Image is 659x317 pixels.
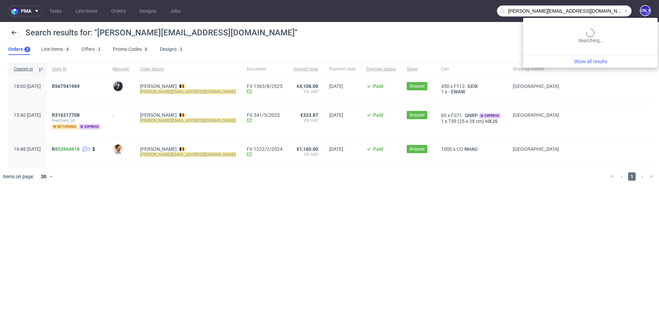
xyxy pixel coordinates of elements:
[513,83,559,89] span: [GEOGRAPHIC_DATA]
[479,113,500,118] span: express
[81,146,90,152] a: 9
[373,112,383,118] span: Paid
[88,146,90,152] span: 9
[52,112,81,118] a: R316217708
[441,118,502,124] div: x
[441,89,502,94] div: x
[52,66,102,72] span: Order ID
[513,66,559,72] span: Shipping country
[373,83,383,89] span: Paid
[140,118,236,123] mark: [PERSON_NAME][EMAIL_ADDRESS][DOMAIN_NAME]
[441,113,447,118] span: 60
[628,172,636,181] span: 1
[37,172,49,181] div: 30
[81,44,102,55] a: Offers3
[79,124,100,129] span: express
[640,6,650,15] figcaption: [PERSON_NAME]
[441,83,502,89] div: x
[98,47,100,52] div: 3
[247,112,282,118] a: FV 341/5/2025
[456,146,463,152] span: CO
[52,146,81,152] a: R853964418
[441,146,452,152] span: 1000
[329,112,343,118] span: [DATE]
[113,81,123,91] img: Philippe Dubuy
[297,83,318,89] span: €4,108.00
[329,83,343,89] span: [DATE]
[52,124,78,129] span: returning
[463,113,479,118] a: QNRP
[441,118,444,124] span: 1
[26,47,28,52] div: 3
[513,112,559,118] span: [GEOGRAPHIC_DATA]
[409,112,425,118] span: Shipped
[166,5,185,16] a: Jobs
[140,152,236,157] mark: [PERSON_NAME][EMAIL_ADDRESS][DOMAIN_NAME]
[247,146,282,152] a: FV 1222/2/2024
[441,89,444,94] span: 1
[8,5,43,16] button: pma
[113,144,123,154] img: Bartosz Ossowski
[52,118,102,123] span: merchery_srl
[450,89,466,94] a: EWAW
[448,89,450,94] span: -
[55,146,80,152] a: 853964418
[14,112,41,118] span: 15:40 [DATE]
[45,5,66,16] a: Tasks
[526,29,655,44] div: Searching…
[41,44,70,55] a: Line Items4
[140,146,177,152] a: [PERSON_NAME]
[293,152,318,157] span: 0% VAT
[145,47,147,52] div: 0
[180,47,182,52] div: 2
[409,146,425,152] span: Shipped
[441,66,502,72] span: Cart
[448,118,484,124] span: T59 (25 x 38 cm)
[463,146,479,152] a: NHAU
[66,47,69,52] div: 4
[366,66,396,72] span: Payment status
[52,83,81,89] a: R567541969
[513,146,559,152] span: [GEOGRAPHIC_DATA]
[25,28,298,37] span: Search results for: "[PERSON_NAME][EMAIL_ADDRESS][DOMAIN_NAME]"
[297,146,318,152] span: €1,160.00
[11,7,21,15] img: logo
[329,146,343,152] span: [DATE]
[107,5,130,16] a: Orders
[160,44,184,55] a: Designs2
[140,112,177,118] a: [PERSON_NAME]
[441,146,502,152] div: x
[293,118,318,123] span: 0% VAT
[409,83,425,89] span: Shipped
[8,44,30,55] a: Orders3
[451,113,463,118] span: FS71.
[71,5,102,16] a: Line Items
[3,173,34,180] span: Items on page:
[373,146,383,152] span: Paid
[526,58,655,65] a: Show all results
[407,66,430,72] span: Stage
[247,83,282,89] a: FV 1363/8/2025
[454,83,466,89] span: F112.
[484,118,499,124] a: HXJS
[247,66,282,72] span: Document
[113,110,129,118] div: -
[300,112,318,118] span: €323.87
[14,66,35,72] span: Created at
[52,83,80,89] span: R567541969
[21,9,31,13] span: pma
[14,83,41,89] span: 18:00 [DATE]
[14,146,41,152] span: 16:48 [DATE]
[140,83,177,89] a: [PERSON_NAME]
[466,83,479,89] a: GEIK
[113,66,129,72] span: Manager
[135,5,160,16] a: Designs
[293,66,318,72] span: Amount total
[441,112,502,118] div: x
[441,83,449,89] span: 450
